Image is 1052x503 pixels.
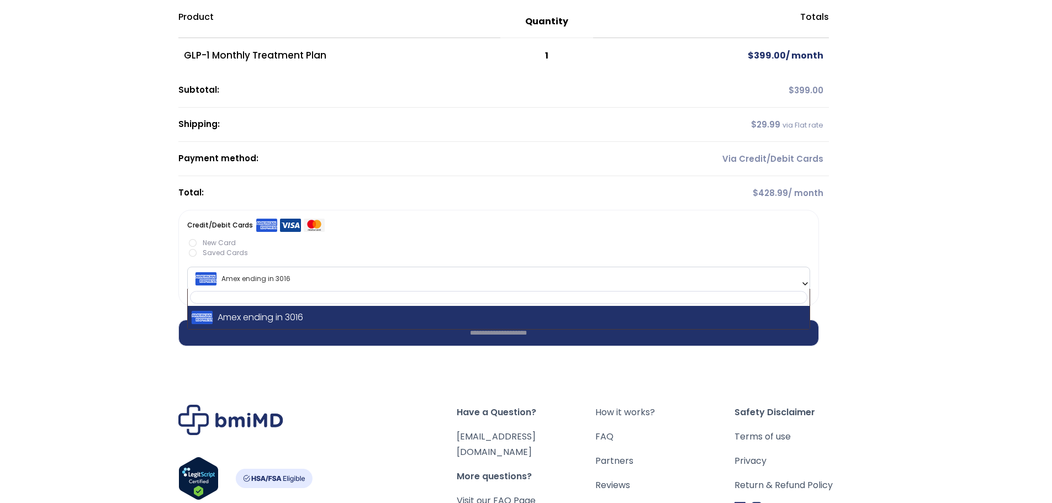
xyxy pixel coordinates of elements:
[188,306,810,329] li: Amex ending in 3016
[178,176,594,210] th: Total:
[457,405,596,420] span: Have a Question?
[457,469,596,484] span: More questions?
[178,108,594,142] th: Shipping:
[191,267,807,290] span: Amex ending in 3016
[734,405,874,420] span: Safety Disclaimer
[734,453,874,469] a: Privacy
[178,142,594,176] th: Payment method:
[753,187,758,199] span: $
[500,6,593,38] th: Quantity
[748,49,786,62] span: 399.00
[593,6,828,38] th: Totals
[789,84,794,96] span: $
[734,478,874,493] a: Return & Refund Policy
[178,457,219,500] img: Verify Approval for www.bmimd.com
[178,6,501,38] th: Product
[593,176,828,210] td: / month
[235,469,313,488] img: HSA-FSA
[187,267,810,291] span: Amex ending in 3016
[595,405,734,420] a: How it works?
[280,218,301,232] img: Visa
[178,405,283,435] img: Brand Logo
[187,238,810,248] label: New Card
[178,38,501,73] td: GLP-1 Monthly Treatment Plan
[187,248,810,258] label: Saved Cards
[500,38,593,73] td: 1
[748,49,754,62] span: $
[304,218,325,232] img: Mastercard
[256,218,277,232] img: Amex
[595,429,734,444] a: FAQ
[457,430,536,458] a: [EMAIL_ADDRESS][DOMAIN_NAME]
[595,453,734,469] a: Partners
[593,38,828,73] td: / month
[753,187,788,199] span: 428.99
[734,429,874,444] a: Terms of use
[789,84,823,96] span: 399.00
[751,119,780,130] span: 29.99
[593,142,828,176] td: Via Credit/Debit Cards
[187,219,325,232] label: Credit/Debit Cards
[751,119,757,130] span: $
[595,478,734,493] a: Reviews
[783,120,823,130] small: via Flat rate
[178,73,594,108] th: Subtotal:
